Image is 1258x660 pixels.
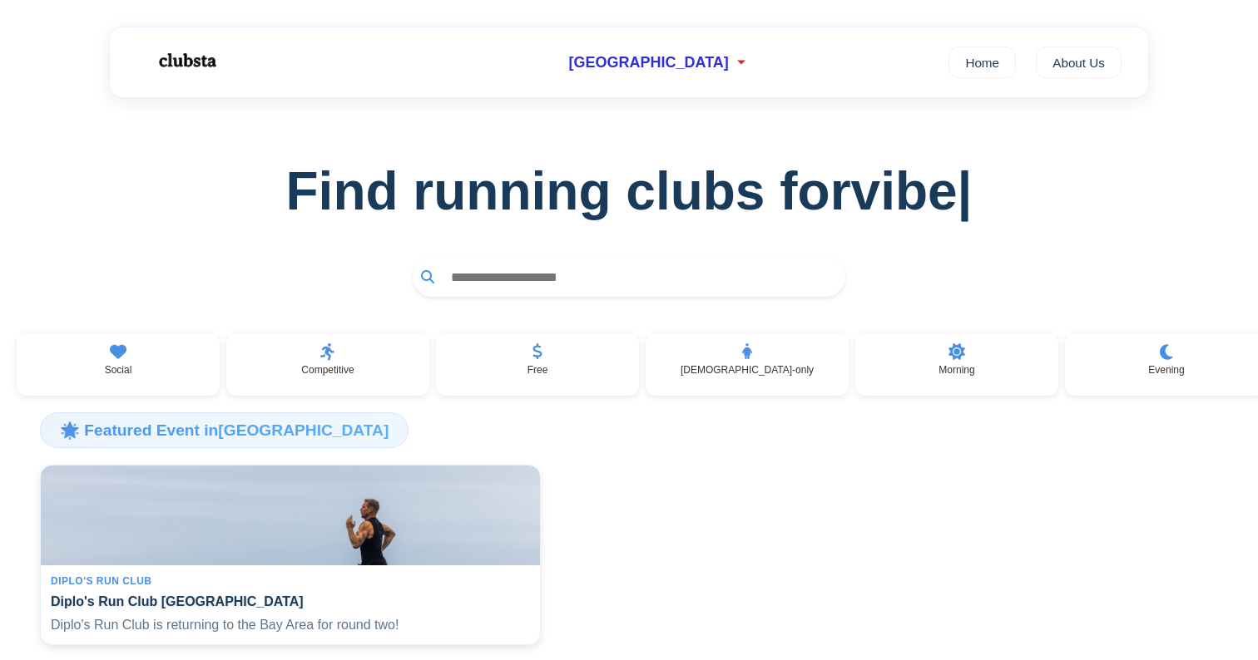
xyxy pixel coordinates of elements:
p: Diplo's Run Club is returning to the Bay Area for round two! [51,616,530,634]
img: Diplo's Run Club San Francisco [41,465,540,565]
p: Morning [939,364,974,376]
p: Competitive [301,364,354,376]
a: About Us [1036,47,1122,78]
p: [DEMOGRAPHIC_DATA]-only [681,364,814,376]
img: Logo [136,40,236,81]
div: Diplo's Run Club [51,575,530,587]
p: Evening [1148,364,1184,376]
p: Social [105,364,132,376]
p: Free [527,364,548,376]
span: vibe [851,160,973,222]
h1: Find running clubs for [27,160,1231,222]
a: Home [948,47,1016,78]
span: | [958,161,973,221]
h3: 🌟 Featured Event in [GEOGRAPHIC_DATA] [40,412,409,447]
h4: Diplo's Run Club [GEOGRAPHIC_DATA] [51,594,530,609]
span: [GEOGRAPHIC_DATA] [568,54,728,71]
